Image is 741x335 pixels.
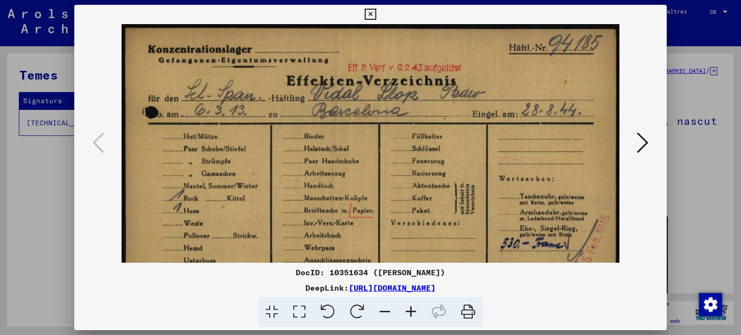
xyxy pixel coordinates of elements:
div: Canviar el consentiment [699,293,722,316]
font: DeepLink: [305,283,349,293]
font: DocID: 10351634 ([PERSON_NAME]) [296,268,445,277]
img: Canviar el consentiment [699,293,722,316]
a: [URL][DOMAIN_NAME] [349,283,436,293]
